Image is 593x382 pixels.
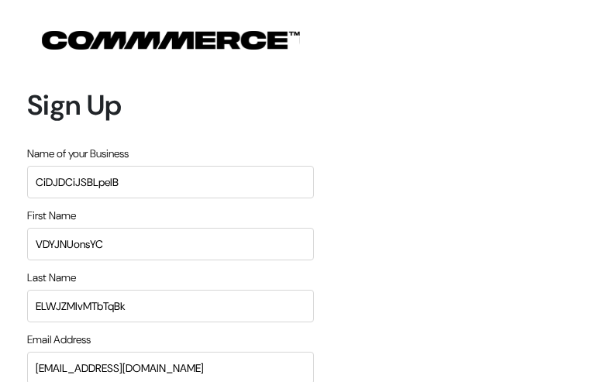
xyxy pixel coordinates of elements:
[27,88,314,122] h1: Sign Up
[27,270,76,286] label: Last Name
[27,146,129,162] label: Name of your Business
[27,208,76,224] label: First Name
[27,332,91,348] label: Email Address
[42,31,300,50] img: COMMMERCE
